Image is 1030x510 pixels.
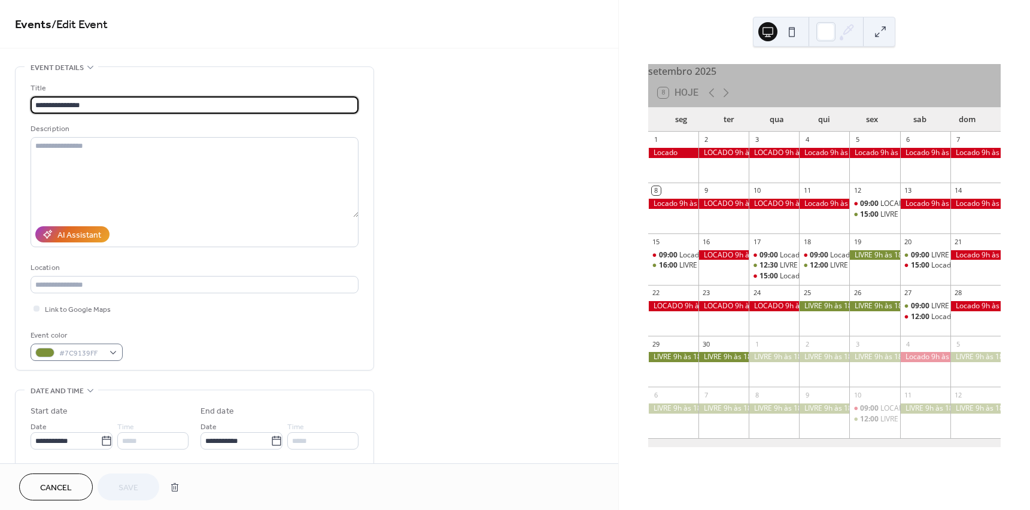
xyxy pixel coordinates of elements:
div: sab [896,108,944,132]
div: Locado 9h às 12h [749,250,799,260]
div: LOCADO 9h às 15h [880,199,944,209]
div: 5 [954,339,963,348]
span: 12:00 [810,260,830,271]
div: LIVRE 12h30 às 14h30 [749,260,799,271]
span: 12:30 [759,260,780,271]
div: LOCADO 9h às 18h [648,301,698,311]
div: LOCADO 9h às 18h [698,301,749,311]
div: 3 [853,339,862,348]
div: LOCADO 9h às 18h [749,148,799,158]
div: LIVRE 16h às 18h [648,260,698,271]
div: Start date [31,405,68,418]
div: 2 [803,339,812,348]
div: LOCADO 9h às 18h [698,148,749,158]
div: Locado 9h às 11h [799,250,849,260]
div: LIVRE 15h às 17h [880,210,937,220]
div: Locado 9h às 18h [900,199,950,209]
span: 09:00 [759,250,780,260]
div: LIVRE 9h às 11h [900,301,950,311]
div: Locado 9h às 18h [900,352,950,362]
div: LIVRE 9h às 18h [849,250,900,260]
div: 16 [702,237,711,246]
div: 19 [853,237,862,246]
div: LIVRE 9h às 18h [799,301,849,311]
div: Locado [648,148,698,158]
div: 12 [954,390,963,399]
span: 09:00 [860,403,880,414]
div: LOCADO 9h às 12h [880,403,944,414]
div: Locado 9h às 18h [799,148,849,158]
div: LIVRE 12h às 18h [830,260,886,271]
span: 12:00 [860,414,880,424]
div: seg [658,108,706,132]
div: 18 [803,237,812,246]
div: 3 [752,135,761,144]
span: 15:00 [860,210,880,220]
span: Time [117,421,134,433]
span: 15:00 [759,271,780,281]
div: 14 [954,186,963,195]
div: LOCADO 9h às 15h [849,199,900,209]
div: 22 [652,289,661,297]
div: LIVRE 9h às 18h [799,403,849,414]
div: qui [800,108,848,132]
div: Event color [31,329,120,342]
button: AI Assistant [35,226,110,242]
div: Locado 9h às 18h [900,148,950,158]
div: Title [31,82,356,95]
div: 8 [652,186,661,195]
div: 7 [954,135,963,144]
div: 26 [853,289,862,297]
span: / Edit Event [51,13,108,37]
div: LOCADO 9h às 18h [749,199,799,209]
div: LIVRE 9h às 18h [849,301,900,311]
div: LIVRE 9h às 11h [931,301,983,311]
div: 29 [652,339,661,348]
span: Date [200,421,217,433]
div: LIVRE 9h às 18h [950,403,1001,414]
div: 2 [702,135,711,144]
div: ter [705,108,753,132]
span: Event details [31,62,84,74]
span: Date [31,421,47,433]
div: 5 [853,135,862,144]
div: qua [753,108,801,132]
div: AI Assistant [57,229,101,242]
div: 11 [803,186,812,195]
div: Locado 15h às 17h [780,271,842,281]
div: LIVRE 15h às 17h [849,210,900,220]
div: Locado 9h às 18h [648,199,698,209]
div: sex [848,108,896,132]
div: LIVRE 9h às 18h [648,352,698,362]
div: 13 [904,186,913,195]
span: Cancel [40,482,72,494]
div: setembro 2025 [648,64,1001,78]
span: 12:00 [911,312,931,322]
a: Cancel [19,473,93,500]
div: Locado 9h às 11h [830,250,888,260]
span: 09:00 [911,250,931,260]
a: Events [15,13,51,37]
div: 4 [803,135,812,144]
div: LIVRE 9h às 14h [931,250,983,260]
div: Locado 9h às 18h [799,199,849,209]
div: Locado 9h às 18h [950,250,1001,260]
span: Link to Google Maps [45,303,111,316]
div: dom [943,108,991,132]
div: 15 [652,237,661,246]
div: Locado 9h às 15h [648,250,698,260]
div: Location [31,262,356,274]
div: 11 [904,390,913,399]
div: LIVRE 9h às 18h [950,352,1001,362]
div: LIVRE 9h às 18h [900,403,950,414]
div: LIVRE 12h às 17h [849,414,900,424]
div: LOCADO 9h às 18h [698,199,749,209]
div: LIVRE 12h30 às 14h30 [780,260,853,271]
div: LIVRE 9h às 18h [849,352,900,362]
div: LIVRE 12h às 17h [880,414,937,424]
span: Time [287,421,304,433]
div: Locado 15h às 17h [900,260,950,271]
div: Locado 9h às 18h [950,148,1001,158]
span: 15:00 [911,260,931,271]
div: 1 [652,135,661,144]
